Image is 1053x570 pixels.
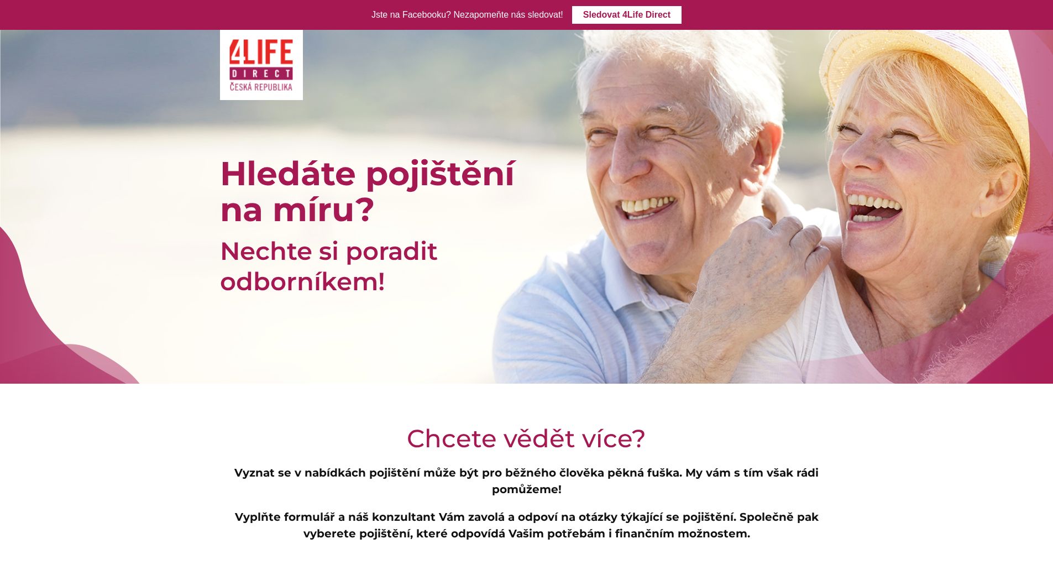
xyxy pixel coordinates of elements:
[220,464,834,498] h5: Vyznat se v nabídkách pojištění může být pro běžného člověka pěkná fuška. My vám s tím však rádi ...
[572,6,682,24] a: Sledovat 4Life Direct
[220,423,834,453] h2: Chcete vědět více?
[688,30,1053,384] img: purple shape 4
[220,236,834,296] h2: Nechte si poradit odborníkem!
[371,7,563,23] div: Jste na Facebooku? Nezapomeňte nás sledovat!
[228,38,295,92] img: logo CZ 4Life Direct
[220,155,834,227] h1: Hledáte pojištění na míru?
[220,509,834,542] h5: Vyplňte formulář a náš konzultant Vám zavolá a odpoví na otázky týkající se pojištění. Společně p...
